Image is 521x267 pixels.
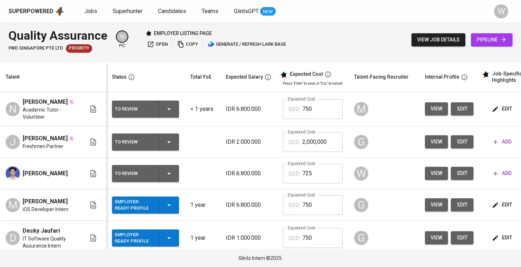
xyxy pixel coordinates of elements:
[23,206,68,213] span: iOS Developer Intern
[68,136,74,141] img: magic_wand.svg
[112,133,179,150] button: To Review
[288,201,299,210] p: SGD
[283,81,343,86] p: Press 'Enter' to save, or 'Esc' to cancel
[55,6,65,17] img: app logo
[113,7,144,16] a: Superhunter
[451,198,474,211] button: edit
[154,30,212,37] p: employer listing page
[471,33,512,46] a: pipeline
[290,71,323,78] div: Expected Cost
[288,234,299,243] p: SGD
[425,167,448,180] button: view
[456,233,468,242] span: edit
[23,169,68,178] span: [PERSON_NAME]
[411,33,465,46] button: view job details
[23,134,68,143] span: [PERSON_NAME]
[451,135,474,148] button: edit
[491,135,514,148] button: add
[417,35,460,44] span: view job details
[354,73,409,81] div: Talent-Facing Recruiter
[226,73,263,81] div: Expected Salary
[177,40,198,49] span: copy
[494,4,508,18] div: W
[190,73,212,81] div: Total YoE
[6,135,20,149] div: J
[145,39,169,50] button: open
[493,169,511,178] span: add
[425,73,459,81] div: Internal Profile
[451,102,474,115] button: edit
[493,233,512,242] span: edit
[431,137,442,146] span: view
[115,137,153,147] div: To Review
[493,104,512,113] span: edit
[288,138,299,147] p: SGD
[116,30,128,43] div: W
[23,197,68,206] span: [PERSON_NAME]
[23,235,78,249] span: IT Software Quality Assurance Intern
[493,137,511,146] span: add
[190,105,214,113] p: < 1 years
[6,231,20,245] div: D
[113,8,142,15] span: Superhunter
[6,198,20,212] div: M
[260,8,276,15] span: NEW
[431,200,442,209] span: view
[175,39,200,50] button: copy
[23,106,78,120] span: Academic Tutor - Volunteer
[115,169,153,178] div: To Review
[23,98,68,106] span: [PERSON_NAME]
[9,45,63,52] span: FWD Singapore Pte Ltd
[226,105,271,113] p: IDR 6.800.000
[451,167,474,180] button: edit
[147,40,168,49] span: open
[451,231,474,244] button: edit
[431,233,442,242] span: view
[493,200,512,209] span: edit
[206,39,288,50] button: lark generate / refresh lark base
[425,102,448,115] button: view
[456,137,468,146] span: edit
[477,35,507,44] span: pipeline
[202,8,218,15] span: Teams
[112,165,179,182] button: To Review
[431,169,442,178] span: view
[431,104,442,113] span: view
[6,166,20,181] img: Fredly Marvander
[9,7,54,16] div: Superpowered
[425,135,448,148] button: view
[226,201,271,209] p: IDR 6.800.000
[158,7,187,16] a: Candidates
[6,73,19,81] div: Talent
[354,231,368,245] div: G
[354,198,368,212] div: G
[190,234,214,242] p: 1 year
[354,166,368,181] div: W
[116,30,128,49] div: pic
[145,30,152,36] img: Glints Star
[23,227,60,235] span: Decky Jaufari
[112,101,179,118] button: To Review
[456,169,468,178] span: edit
[202,7,220,16] a: Teams
[491,198,515,211] button: edit
[9,6,65,17] a: Superpoweredapp logo
[84,7,99,16] a: Jobs
[491,167,514,180] button: add
[425,198,448,211] button: view
[112,229,179,246] button: Employer-Ready Profile
[208,40,286,49] span: generate / refresh lark base
[456,200,468,209] span: edit
[112,197,179,214] button: Employer-Ready Profile
[66,44,92,53] div: New Job received from Demand Team
[115,197,153,213] div: Employer-Ready Profile
[226,234,271,242] p: IDR 1.000.000
[190,201,214,209] p: 1 year
[226,169,271,178] p: IDR 6.800.000
[84,8,97,15] span: Jobs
